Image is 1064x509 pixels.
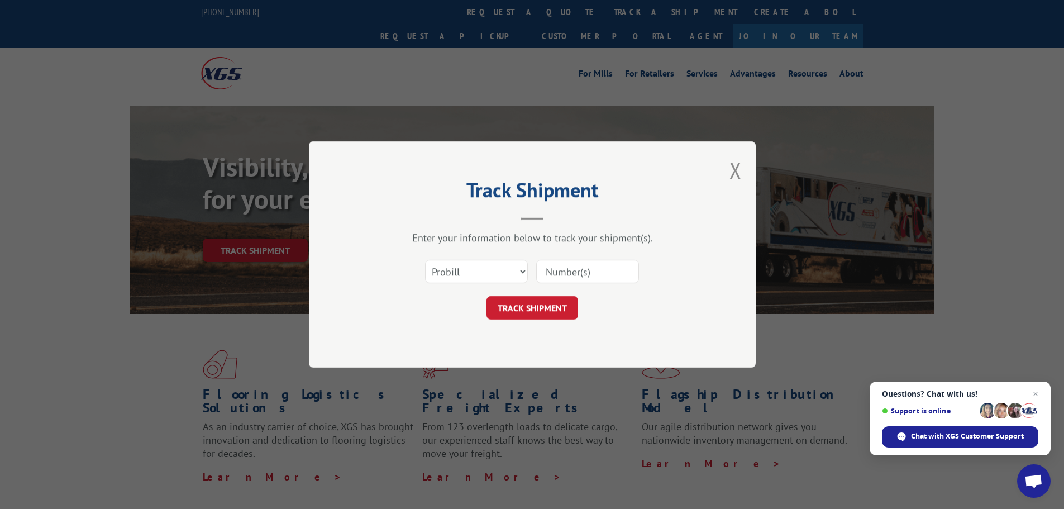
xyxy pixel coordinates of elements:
h2: Track Shipment [365,182,700,203]
div: Open chat [1017,464,1051,498]
button: Close modal [729,155,742,185]
span: Close chat [1029,387,1042,401]
span: Questions? Chat with us! [882,389,1038,398]
div: Chat with XGS Customer Support [882,426,1038,448]
div: Enter your information below to track your shipment(s). [365,231,700,244]
span: Support is online [882,407,976,415]
input: Number(s) [536,260,639,283]
span: Chat with XGS Customer Support [911,431,1024,441]
button: TRACK SHIPMENT [486,296,578,320]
